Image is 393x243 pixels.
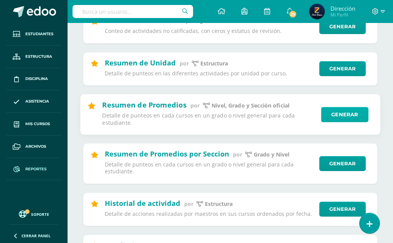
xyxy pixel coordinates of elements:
[330,11,355,18] span: Mi Perfil
[200,60,228,67] p: estructura
[211,102,289,109] p: Nivel, Grado y Sección oficial
[102,100,186,109] h2: Resumen de Promedios
[184,200,193,207] span: por
[105,161,314,175] p: Detalle de punteos en cada cursos en un grado o nivel general para cada estudiante.
[25,31,53,37] span: Estudiantes
[25,166,46,172] span: Reportes
[6,158,61,181] a: Reportes
[321,107,368,122] a: Generar
[9,209,58,219] a: Soporte
[25,76,48,82] span: Disciplina
[105,149,229,158] h2: Resumen de Promedios por Seccion
[25,121,50,127] span: Mis cursos
[330,5,355,12] span: Dirección
[254,151,289,158] p: Grado y Nivel
[233,151,242,158] span: por
[73,5,193,18] input: Busca un usuario...
[289,10,297,18] span: 23
[319,61,366,76] a: Generar
[180,60,189,67] span: por
[21,233,51,238] span: Cerrar panel
[6,90,61,113] a: Asistencia
[319,156,366,171] a: Generar
[309,4,325,19] img: 0fb4cf2d5a8caa7c209baa70152fd11e.png
[105,199,180,208] h2: Historial de actividad
[25,54,52,60] span: Estructura
[6,135,61,158] a: Archivos
[6,46,61,68] a: Estructura
[319,202,366,217] a: Generar
[205,201,233,207] p: estructura
[25,98,49,104] span: Asistencia
[105,58,176,67] h2: Resumen de Unidad
[105,70,314,77] p: Detalle de punteos en las diferentes actividades por unidad por curso.
[25,144,46,150] span: Archivos
[105,210,314,217] p: Detalle de acciones realizadas por maestros en sus cursos ordenados por fecha.
[31,212,49,217] span: Soporte
[105,28,314,34] p: Conteo de actividades no calificadas, con ceros y estatus de revisión.
[319,19,366,34] a: Generar
[190,101,200,109] span: por
[6,68,61,91] a: Disciplina
[6,113,61,135] a: Mis cursos
[6,23,61,46] a: Estudiantes
[102,112,316,126] p: Detalle de punteos en cada cursos en un grado o nivel general para cada estudiante.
